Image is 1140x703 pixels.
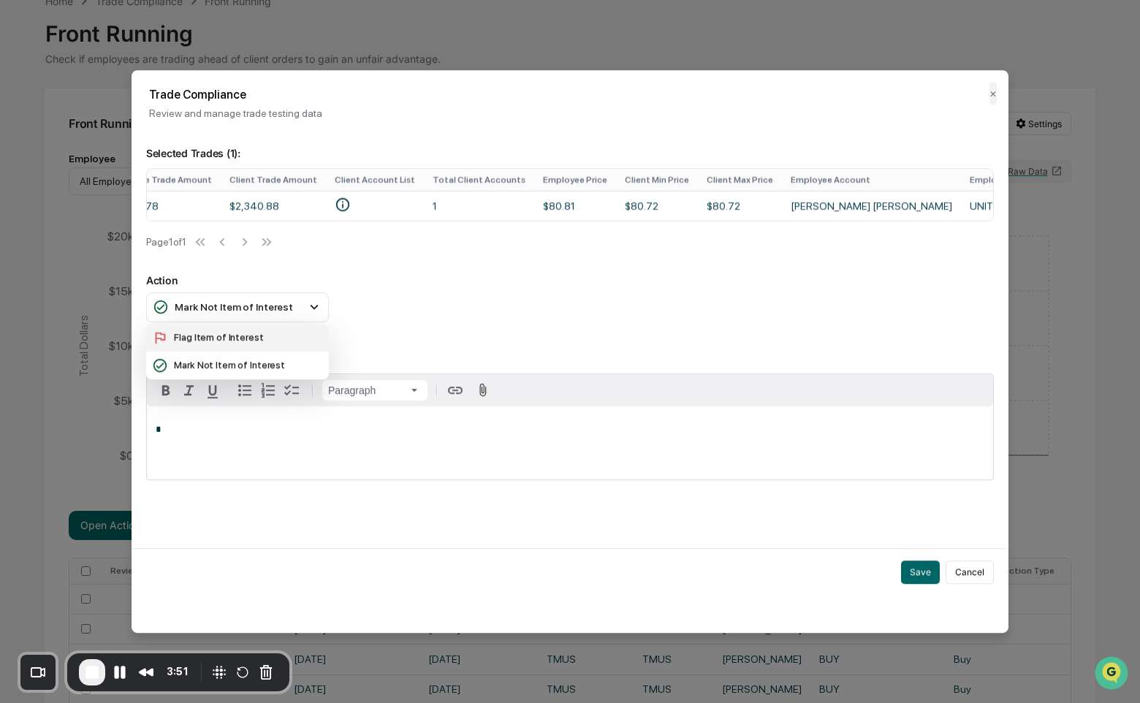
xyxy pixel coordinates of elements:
[989,82,997,105] button: ✕
[50,112,240,126] div: Start new chat
[9,178,100,205] a: 🖐️Preclearance
[201,379,224,402] button: Underline
[103,247,177,259] a: Powered byPylon
[248,116,266,134] button: Start new chat
[470,380,495,400] button: Attach files
[946,560,994,584] button: Cancel
[106,186,118,197] div: 🗄️
[146,332,994,362] p: Comment on all selected trades
[121,184,181,199] span: Attestations
[29,184,94,199] span: Preclearance
[698,169,782,191] th: Client Max Price
[29,212,92,227] span: Data Lookup
[146,274,994,286] p: Action
[9,206,98,232] a: 🔎Data Lookup
[99,169,221,191] th: Employee Trade Amount
[424,191,534,221] td: 1
[782,169,961,191] th: Employee Account
[146,236,186,248] div: Page 1 of 1
[149,88,991,102] h2: Trade Compliance
[153,299,293,315] div: Mark Not Item of Interest
[326,169,424,191] th: Client Account List
[154,379,178,402] button: Bold
[698,191,782,221] td: $80.72
[961,169,1128,191] th: Employee Description
[152,330,323,346] div: Flag Item of Interest
[149,107,991,119] p: Review and manage trade testing data
[961,191,1128,221] td: UNITED STATES OIL ETF - SOLD
[221,191,326,221] td: $2,340.88
[145,248,177,259] span: Pylon
[221,169,326,191] th: Client Trade Amount
[1093,655,1133,694] iframe: Open customer support
[322,380,427,400] button: Block type
[15,186,26,197] div: 🖐️
[424,169,534,191] th: Total Client Accounts
[534,169,616,191] th: Employee Price
[616,191,698,221] td: $80.72
[616,169,698,191] th: Client Min Price
[534,191,616,221] td: $80.81
[15,213,26,225] div: 🔎
[100,178,187,205] a: 🗄️Attestations
[782,191,961,221] td: [PERSON_NAME] [PERSON_NAME]
[99,191,221,221] td: $8,080.78
[15,112,41,138] img: 1746055101610-c473b297-6a78-478c-a979-82029cc54cd1
[335,197,351,213] svg: • WILLIAM P TANNER CHARLES SCHWAB & CO INC CUST ROTH CONTRIBUTORY IRA
[152,357,323,373] div: Mark Not Item of Interest
[15,31,266,54] p: How can we help?
[178,379,201,402] button: Italic
[901,560,940,584] button: Save
[50,126,185,138] div: We're available if you need us!
[146,129,994,159] p: Selected Trades ( 1 ):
